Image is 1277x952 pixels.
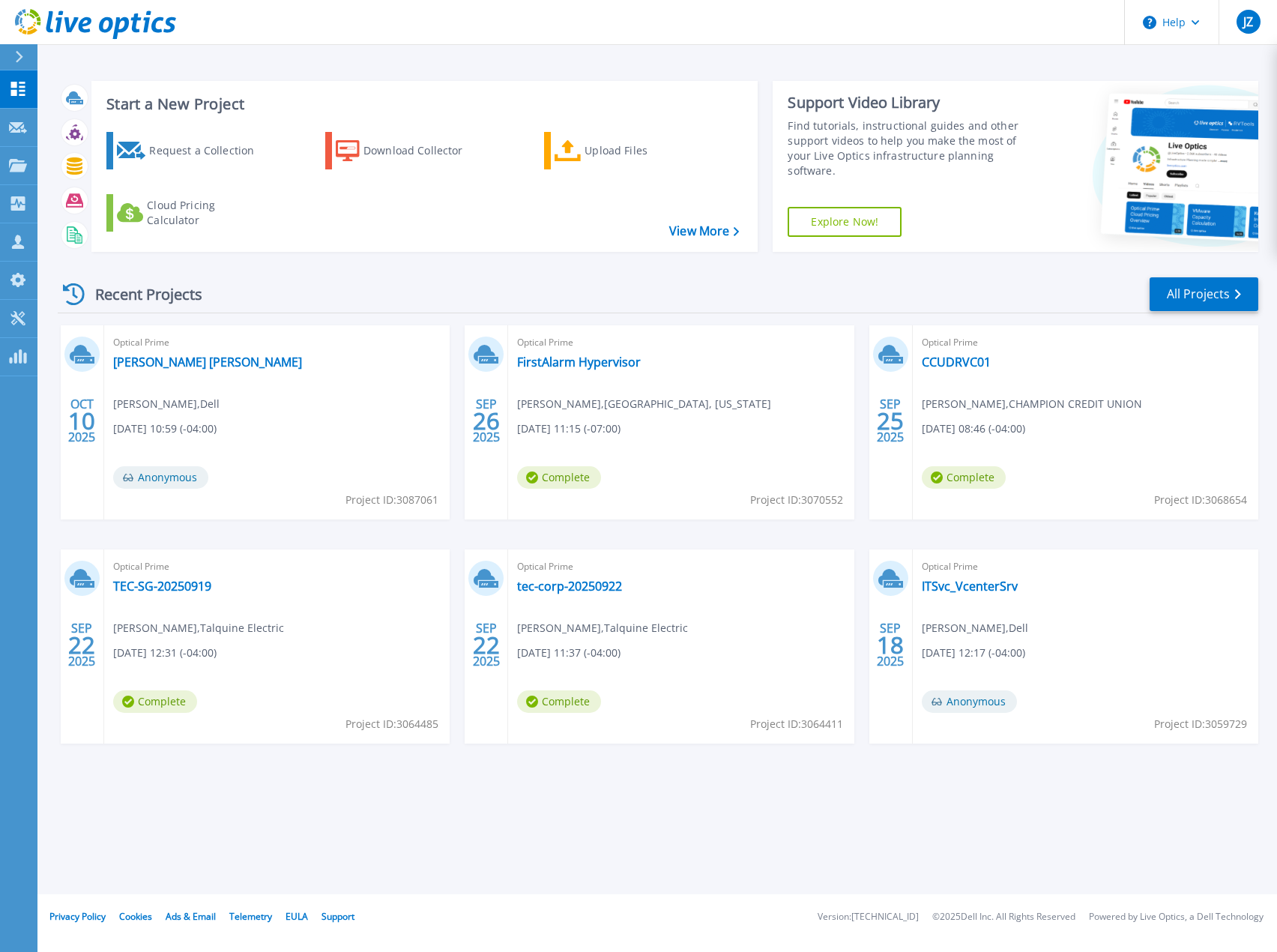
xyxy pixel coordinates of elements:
[113,396,220,412] span: [PERSON_NAME] , Dell
[932,912,1075,922] li: © 2025 Dell Inc. All Rights Reserved
[106,194,274,232] a: Cloud Pricing Calculator
[517,558,845,575] span: Optical Prime
[1089,912,1264,922] li: Powered by Live Optics, a Dell Technology
[286,910,308,923] a: EULA
[517,334,845,351] span: Optical Prime
[473,415,500,427] span: 26
[113,334,441,351] span: Optical Prime
[67,394,96,448] div: OCT 2025
[149,136,269,166] div: Request a Collection
[1243,16,1253,28] span: JZ
[113,558,441,575] span: Optical Prime
[922,579,1018,594] a: ITSvc_VcenterSrv
[517,355,641,370] a: FirstAlarm Hypervisor
[106,96,739,112] h3: Start a New Project
[345,716,438,732] span: Project ID: 3064485
[113,421,217,437] span: [DATE] 10:59 (-04:00)
[1150,277,1258,311] a: All Projects
[325,132,492,169] a: Download Collector
[877,639,904,651] span: 18
[877,415,904,427] span: 25
[472,618,501,672] div: SEP 2025
[166,910,216,923] a: Ads & Email
[922,558,1249,575] span: Optical Prime
[750,716,843,732] span: Project ID: 3064411
[788,207,902,237] a: Explore Now!
[517,396,771,412] span: [PERSON_NAME] , [GEOGRAPHIC_DATA], [US_STATE]
[49,910,106,923] a: Privacy Policy
[818,912,919,922] li: Version: [TECHNICAL_ID]
[876,394,905,448] div: SEP 2025
[876,618,905,672] div: SEP 2025
[472,394,501,448] div: SEP 2025
[922,355,991,370] a: CCUDRVC01
[788,118,1033,178] div: Find tutorials, instructional guides and other support videos to help you make the most of your L...
[585,136,704,166] div: Upload Files
[544,132,711,169] a: Upload Files
[345,492,438,508] span: Project ID: 3087061
[113,690,197,713] span: Complete
[119,910,152,923] a: Cookies
[517,421,621,437] span: [DATE] 11:15 (-07:00)
[113,466,208,489] span: Anonymous
[68,415,95,427] span: 10
[517,579,622,594] a: tec-corp-20250922
[321,910,354,923] a: Support
[750,492,843,508] span: Project ID: 3070552
[922,690,1017,713] span: Anonymous
[113,355,302,370] a: [PERSON_NAME] [PERSON_NAME]
[106,132,274,169] a: Request a Collection
[113,620,284,636] span: [PERSON_NAME] , Talquine Electric
[517,466,601,489] span: Complete
[68,639,95,651] span: 22
[58,276,223,313] div: Recent Projects
[113,645,217,661] span: [DATE] 12:31 (-04:00)
[517,620,688,636] span: [PERSON_NAME] , Talquine Electric
[473,639,500,651] span: 22
[922,421,1025,437] span: [DATE] 08:46 (-04:00)
[517,645,621,661] span: [DATE] 11:37 (-04:00)
[922,466,1006,489] span: Complete
[922,396,1142,412] span: [PERSON_NAME] , CHAMPION CREDIT UNION
[67,618,96,672] div: SEP 2025
[229,910,272,923] a: Telemetry
[922,620,1028,636] span: [PERSON_NAME] , Dell
[669,224,739,238] a: View More
[922,334,1249,351] span: Optical Prime
[517,690,601,713] span: Complete
[363,136,483,166] div: Download Collector
[1154,716,1247,732] span: Project ID: 3059729
[147,198,267,228] div: Cloud Pricing Calculator
[788,93,1033,112] div: Support Video Library
[922,645,1025,661] span: [DATE] 12:17 (-04:00)
[1154,492,1247,508] span: Project ID: 3068654
[113,579,211,594] a: TEC-SG-20250919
